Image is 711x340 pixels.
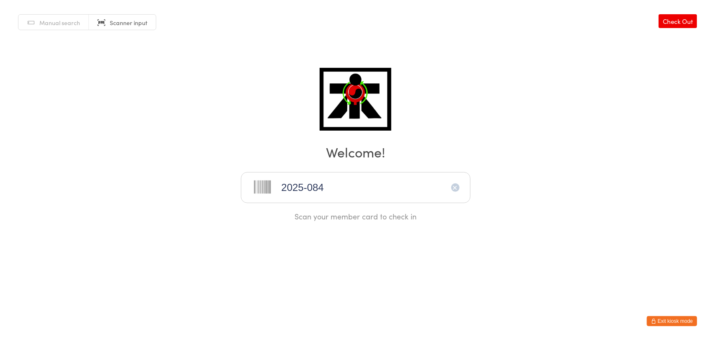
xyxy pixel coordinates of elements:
[110,18,147,27] span: Scanner input
[647,316,697,326] button: Exit kiosk mode
[659,14,697,28] a: Check Out
[8,142,703,161] h2: Welcome!
[241,172,471,203] input: Scan barcode
[241,211,471,222] div: Scan your member card to check in
[320,68,391,131] img: ATI Midvale / Midland
[39,18,80,27] span: Manual search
